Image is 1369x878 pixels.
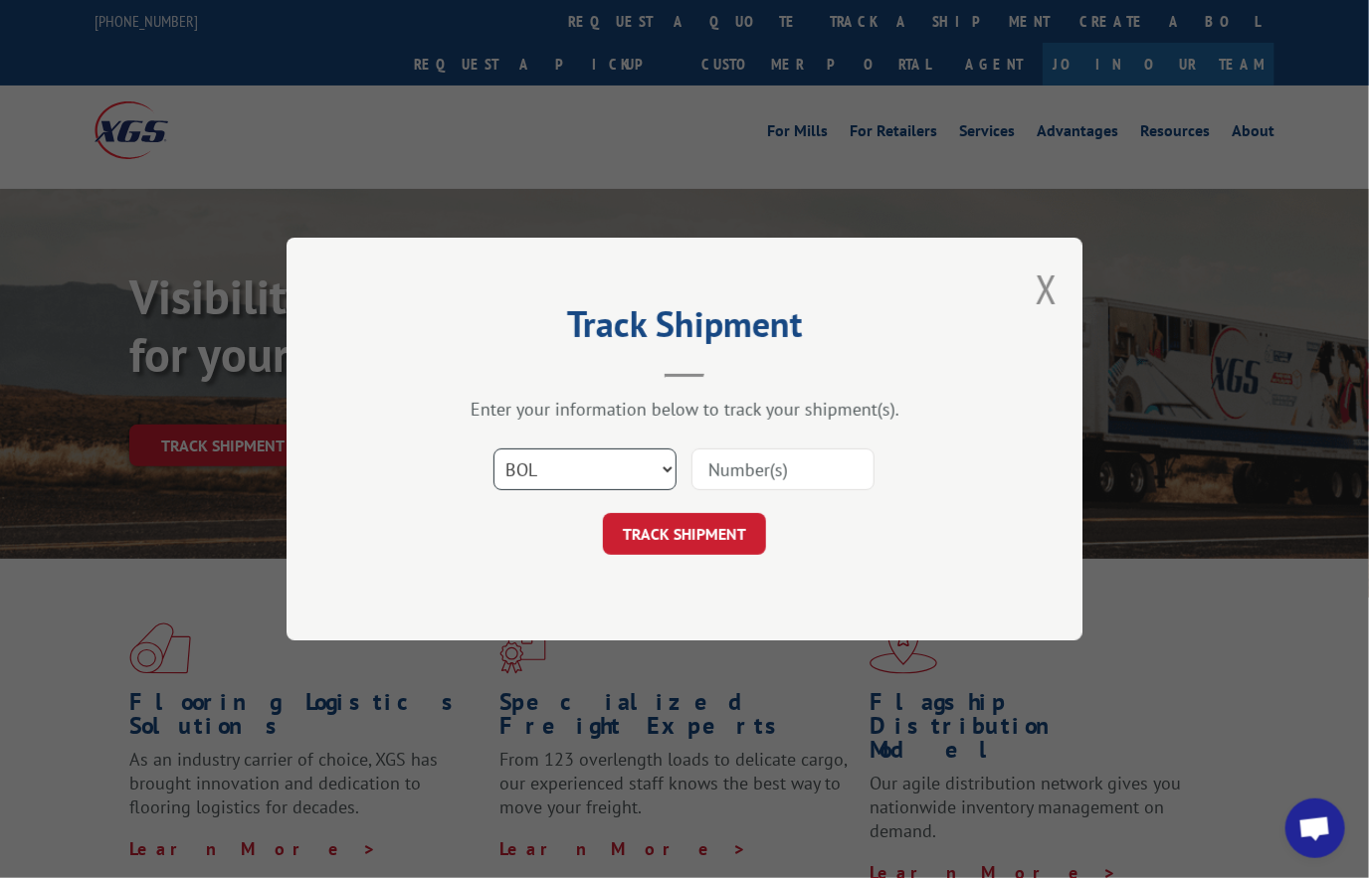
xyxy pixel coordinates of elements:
[386,398,983,421] div: Enter your information below to track your shipment(s).
[603,513,766,555] button: TRACK SHIPMENT
[1285,798,1345,858] div: Open chat
[691,448,875,490] input: Number(s)
[1036,263,1058,315] button: Close modal
[386,310,983,348] h2: Track Shipment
